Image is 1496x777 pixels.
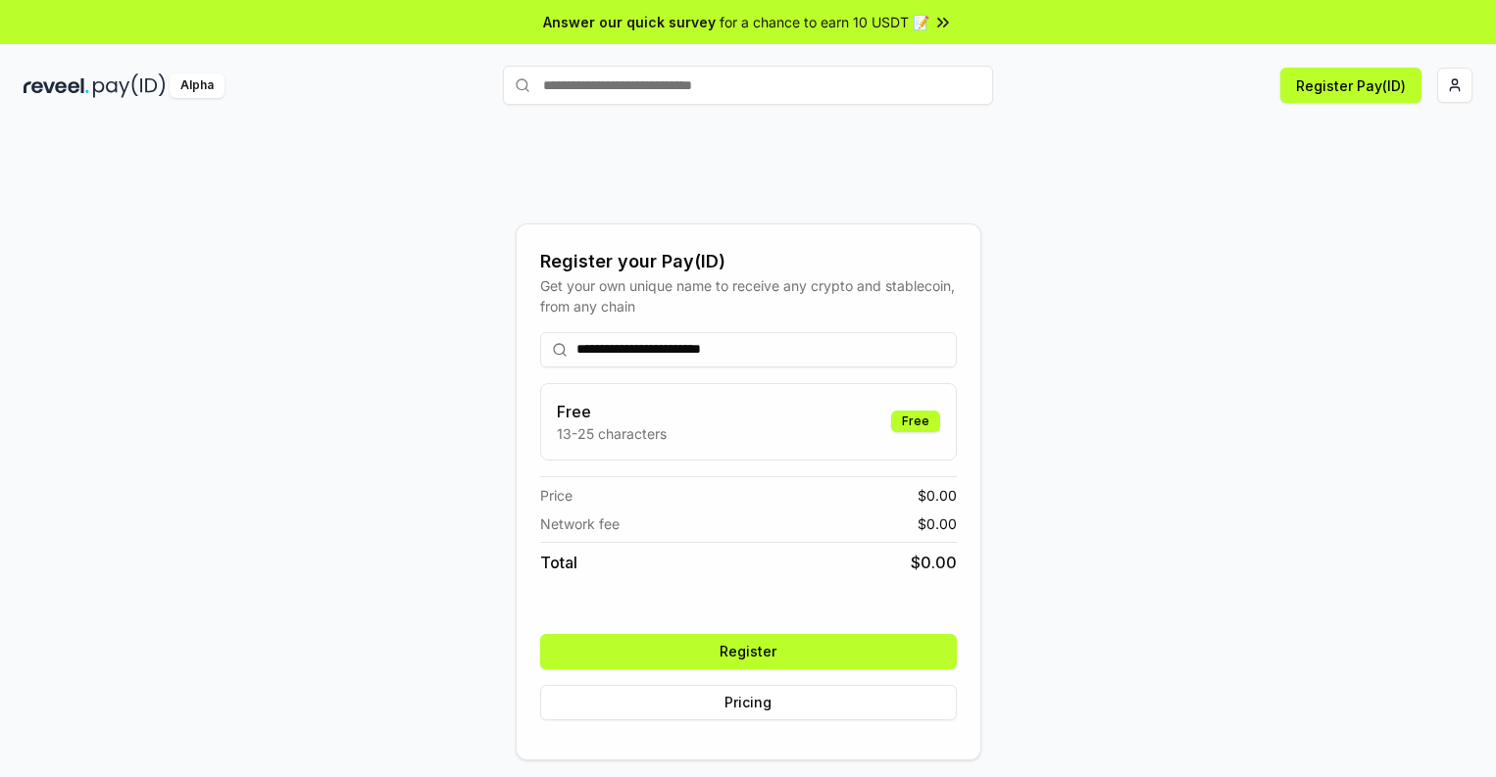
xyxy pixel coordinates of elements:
[540,485,573,506] span: Price
[93,73,166,98] img: pay_id
[557,423,667,444] p: 13-25 characters
[720,12,929,32] span: for a chance to earn 10 USDT 📝
[918,485,957,506] span: $ 0.00
[170,73,224,98] div: Alpha
[540,685,957,720] button: Pricing
[540,513,620,534] span: Network fee
[557,400,667,423] h3: Free
[1280,68,1421,103] button: Register Pay(ID)
[24,73,89,98] img: reveel_dark
[911,551,957,574] span: $ 0.00
[540,551,577,574] span: Total
[891,411,940,432] div: Free
[540,248,957,275] div: Register your Pay(ID)
[540,634,957,669] button: Register
[540,275,957,316] div: Get your own unique name to receive any crypto and stablecoin, from any chain
[543,12,716,32] span: Answer our quick survey
[918,513,957,534] span: $ 0.00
